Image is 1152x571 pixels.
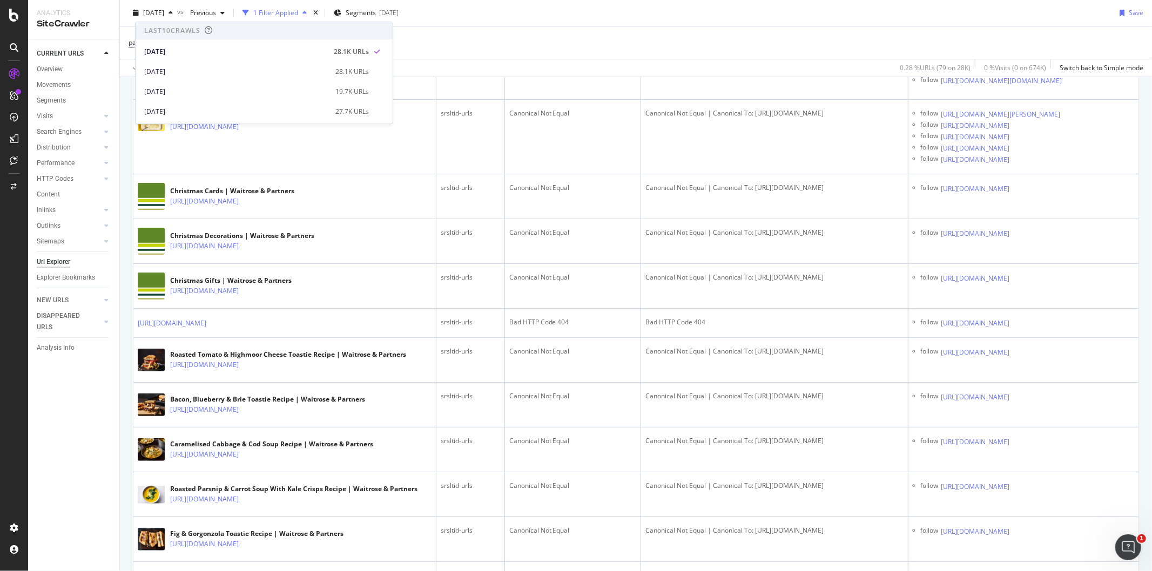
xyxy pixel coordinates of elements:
[379,8,399,17] div: [DATE]
[1055,59,1143,77] button: Switch back to Simple mode
[144,26,200,35] div: Last 10 Crawls
[238,4,311,22] button: 1 Filter Applied
[144,47,327,57] div: [DATE]
[335,87,369,97] div: 19.7K URLs
[138,318,206,329] a: [URL][DOMAIN_NAME]
[921,183,939,194] div: follow
[37,111,53,122] div: Visits
[441,526,500,535] div: srsltid-urls
[509,183,636,193] div: Canonical Not Equal
[941,76,1062,86] a: [URL][DOMAIN_NAME][DOMAIN_NAME]
[921,131,939,142] div: follow
[170,231,314,241] div: Christmas Decorations | Waitrose & Partners
[37,256,112,268] a: Url Explorer
[37,64,63,75] div: Overview
[441,481,500,491] div: srsltid-urls
[329,4,403,22] button: Segments[DATE]
[334,47,369,57] div: 28.1K URLs
[941,481,1010,492] a: [URL][DOMAIN_NAME]
[1137,534,1146,543] span: 1
[335,67,369,77] div: 28.1K URLs
[941,318,1010,329] a: [URL][DOMAIN_NAME]
[186,8,216,17] span: Previous
[645,108,904,118] div: Canonical Not Equal | Canonical To: [URL][DOMAIN_NAME]
[921,346,939,358] div: follow
[921,120,939,131] div: follow
[138,438,165,461] img: main image
[509,346,636,356] div: Canonical Not Equal
[509,391,636,401] div: Canonical Not Equal
[37,220,101,232] a: Outlinks
[37,48,84,59] div: CURRENT URLS
[37,95,66,106] div: Segments
[170,529,343,539] div: Fig & Gorgonzola Toastie Recipe | Waitrose & Partners
[37,79,112,91] a: Movements
[921,526,939,537] div: follow
[941,183,1010,194] a: [URL][DOMAIN_NAME]
[921,317,939,329] div: follow
[645,273,904,282] div: Canonical Not Equal | Canonical To: [URL][DOMAIN_NAME]
[941,273,1010,284] a: [URL][DOMAIN_NAME]
[941,143,1010,154] a: [URL][DOMAIN_NAME]
[941,392,1010,403] a: [URL][DOMAIN_NAME]
[170,395,365,404] div: Bacon, Blueberry & Brie Toastie Recipe | Waitrose & Partners
[129,38,157,47] span: pagetype
[1115,4,1143,22] button: Save
[509,108,636,118] div: Canonical Not Equal
[37,126,101,138] a: Search Engines
[37,220,60,232] div: Outlinks
[144,67,329,77] div: [DATE]
[645,526,904,535] div: Canonical Not Equal | Canonical To: [URL][DOMAIN_NAME]
[441,183,500,193] div: srsltid-urls
[509,481,636,491] div: Canonical Not Equal
[138,528,165,550] img: main image
[335,107,369,117] div: 27.7K URLs
[984,63,1046,72] div: 0 % Visits ( 0 on 674K )
[37,126,82,138] div: Search Engines
[921,75,939,86] div: follow
[170,186,294,196] div: Christmas Cards | Waitrose & Partners
[921,142,939,154] div: follow
[509,273,636,282] div: Canonical Not Equal
[921,108,939,120] div: follow
[37,189,112,200] a: Content
[37,295,101,306] a: NEW URLS
[1115,534,1141,560] iframe: Intercom live chat
[941,154,1010,165] a: [URL][DOMAIN_NAME]
[37,95,112,106] a: Segments
[37,256,70,268] div: Url Explorer
[37,173,73,185] div: HTTP Codes
[138,228,165,255] img: main image
[921,481,939,492] div: follow
[170,494,239,505] a: [URL][DOMAIN_NAME]
[921,273,939,284] div: follow
[645,436,904,446] div: Canonical Not Equal | Canonical To: [URL][DOMAIN_NAME]
[900,63,971,72] div: 0.28 % URLs ( 79 on 28K )
[138,393,165,416] img: main image
[37,236,101,247] a: Sitemaps
[37,272,95,283] div: Explorer Bookmarks
[37,158,75,169] div: Performance
[37,142,101,153] a: Distribution
[941,437,1010,447] a: [URL][DOMAIN_NAME]
[346,8,376,17] span: Segments
[941,120,1010,131] a: [URL][DOMAIN_NAME]
[921,228,939,239] div: follow
[37,310,101,333] a: DISAPPEARED URLS
[921,391,939,403] div: follow
[143,8,164,17] span: 2025 Sep. 27th
[37,342,112,354] a: Analysis Info
[129,4,177,22] button: [DATE]
[441,346,500,356] div: srsltid-urls
[1060,63,1143,72] div: Switch back to Simple mode
[1129,8,1143,17] div: Save
[645,346,904,356] div: Canonical Not Equal | Canonical To: [URL][DOMAIN_NAME]
[37,295,69,306] div: NEW URLS
[170,196,239,207] a: [URL][DOMAIN_NAME]
[170,439,373,449] div: Caramelised Cabbage & Cod Soup Recipe | Waitrose & Partners
[37,158,101,169] a: Performance
[37,236,64,247] div: Sitemaps
[170,404,239,415] a: [URL][DOMAIN_NAME]
[921,436,939,447] div: follow
[645,481,904,491] div: Canonical Not Equal | Canonical To: [URL][DOMAIN_NAME]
